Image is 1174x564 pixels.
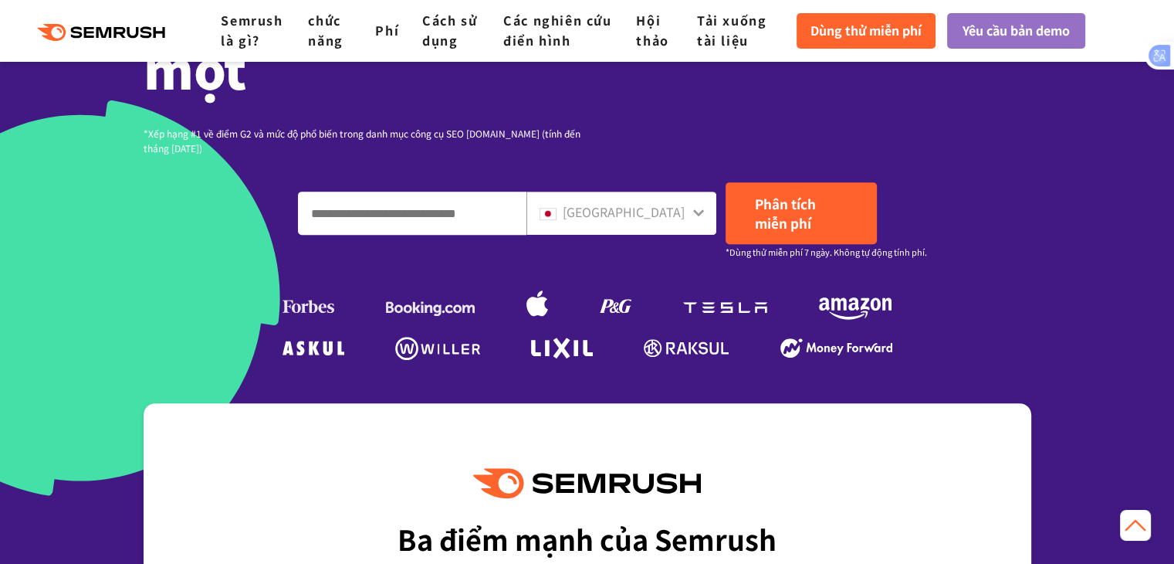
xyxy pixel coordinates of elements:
a: Hội thảo [636,11,668,49]
font: Phân tích miễn phí [755,194,816,233]
font: Yêu cầu bản demo [963,21,1070,39]
img: Semrush [473,468,700,498]
input: Nhập tên miền, từ khóa hoặc URL [299,192,526,234]
font: *Dùng thử miễn phí 7 ngày. Không tự động tính phí. [726,246,927,258]
a: Phí [375,21,399,39]
font: Ba điểm mạnh của Semrush [398,518,776,559]
font: [GEOGRAPHIC_DATA] [563,202,685,221]
a: Yêu cầu bản demo [947,13,1085,49]
font: *Xếp hạng #1 về điểm G2 và mức độ phổ biến trong danh mục công cụ SEO [DOMAIN_NAME] (tính đến thá... [144,127,580,155]
a: Cách sử dụng [422,11,477,49]
a: Phân tích miễn phí [726,182,877,244]
a: chức năng [308,11,343,49]
a: Semrush là gì? [221,11,283,49]
a: Các nghiên cứu điển hình [503,11,611,49]
a: Dùng thử miễn phí [797,13,935,49]
font: Dùng thử miễn phí [810,21,922,39]
a: Tải xuống tài liệu [697,11,766,49]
